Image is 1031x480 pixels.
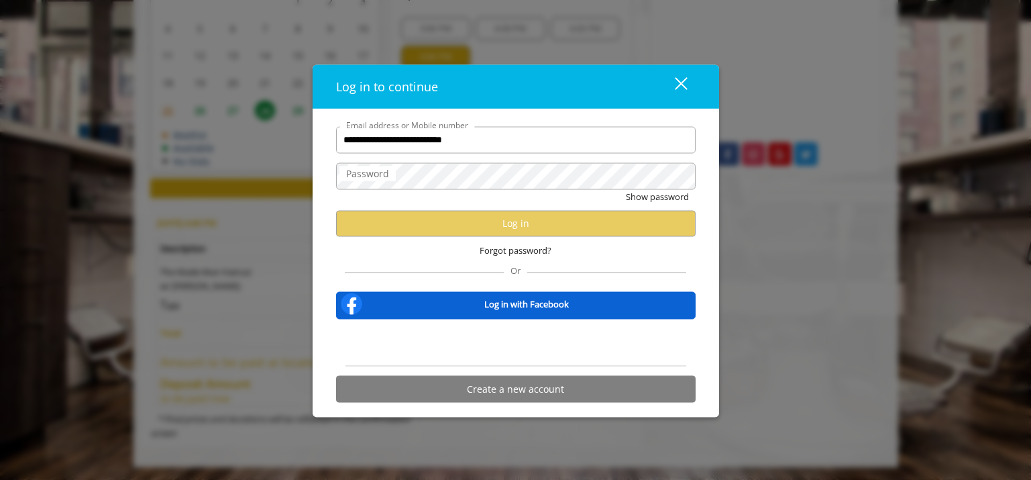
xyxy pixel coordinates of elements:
img: facebook-logo [338,291,365,318]
input: Email address or Mobile number [336,126,696,153]
input: Password [336,162,696,189]
iframe: Sign in with Google Button [447,328,584,358]
span: Forgot password? [480,243,551,257]
button: close dialog [650,73,696,100]
span: Log in to continue [336,78,438,94]
button: Log in [336,210,696,236]
span: Or [504,265,527,277]
button: Create a new account [336,376,696,402]
button: Show password [626,189,689,203]
div: close dialog [659,77,686,97]
label: Password [339,166,396,181]
label: Email address or Mobile number [339,118,475,131]
b: Log in with Facebook [484,297,569,311]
